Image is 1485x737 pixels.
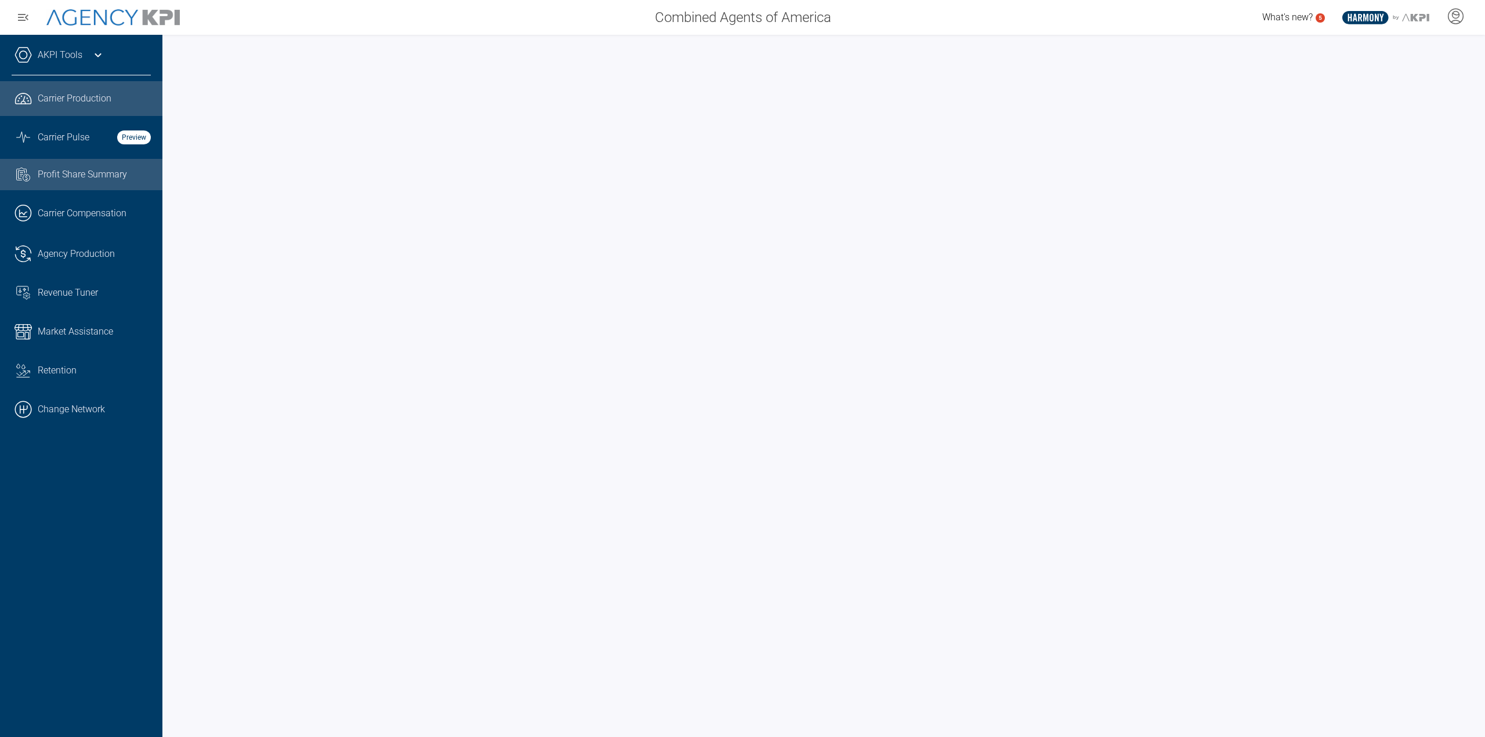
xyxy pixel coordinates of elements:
[46,9,180,26] img: AgencyKPI
[38,364,151,377] div: Retention
[38,206,126,220] span: Carrier Compensation
[38,168,127,181] span: Profit Share Summary
[38,130,89,144] span: Carrier Pulse
[38,247,115,261] span: Agency Production
[1316,13,1325,23] a: 5
[38,325,113,339] span: Market Assistance
[655,7,831,28] span: Combined Agents of America
[117,130,151,144] strong: Preview
[38,48,82,62] a: AKPI Tools
[1319,14,1322,21] text: 5
[38,92,111,106] span: Carrier Production
[1262,12,1313,23] span: What's new?
[38,286,98,300] span: Revenue Tuner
